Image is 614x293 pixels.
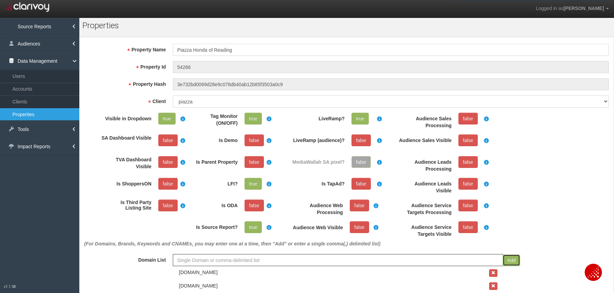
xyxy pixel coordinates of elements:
[184,156,241,165] label: Is Parent Property
[503,254,520,266] button: Add
[184,221,241,231] label: Is Source Report?
[395,156,455,172] label: Audience Leads Processing
[531,0,614,17] a: Logged in as[PERSON_NAME]
[245,134,264,146] a: false
[288,156,348,165] label: MediaWallah SA pixel?
[158,200,178,211] a: false
[98,156,155,170] label: TVA Dashboard Visible
[350,221,369,233] a: false
[98,113,155,122] label: Visible in Dropdown
[458,134,478,146] a: false
[458,113,478,124] a: false
[81,95,169,105] label: Client
[176,282,489,289] div: [DOMAIN_NAME]
[184,200,241,209] label: Is ODA
[184,134,241,144] label: Is Demo
[350,200,369,211] a: false
[288,221,346,230] label: Audience Web Visible
[245,113,262,124] a: true
[395,221,455,238] label: Audience Service Targets Visible
[458,221,478,233] a: false
[173,78,609,90] input: Property Hash
[395,134,455,144] label: Audience Sales Visible
[564,6,604,11] span: [PERSON_NAME]
[458,156,478,168] a: false
[351,178,371,190] a: false
[184,113,241,127] label: Tag Monitor (ON/OFF)
[81,44,169,53] label: Property Name
[245,178,262,190] a: true
[245,200,264,211] a: false
[81,61,169,70] label: Property Id
[458,178,478,190] a: false
[98,178,155,187] label: Is ShoppersON
[81,254,169,263] label: Domain List
[351,134,371,146] a: false
[245,156,264,168] a: false
[288,134,348,144] label: LiveRamp (audience)?
[395,178,455,194] label: Audience Leads Visible
[288,200,346,216] label: Audience Web Processing
[158,178,178,190] a: false
[98,134,155,141] label: SA Dashboard Visible
[351,113,369,124] a: true
[395,200,455,216] label: Audience Service Targets Processing
[245,221,262,233] a: true
[458,200,478,211] a: false
[176,269,489,276] div: [DOMAIN_NAME]
[158,134,178,146] a: false
[173,44,609,56] input: Enter the name of the property
[184,178,241,187] label: LFI?
[288,178,348,187] label: Is TapAd?
[158,156,178,168] a: false
[288,113,348,122] label: LiveRamp?
[98,200,155,211] label: Is Third Party Listing Site
[395,113,455,129] label: Audience Sales Processing
[158,113,176,124] a: true
[84,241,380,246] em: (For Domains, Brands, Keywords and CNAMEs, you may enter one at a time, then "Add" or enter a sin...
[90,21,95,30] span: o
[173,61,609,73] input: Property Id
[82,21,241,30] h1: Pr perties
[536,6,563,11] span: Logged in as
[81,78,169,88] label: Property Hash
[173,254,503,266] input: Single Domain or comma-delimited list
